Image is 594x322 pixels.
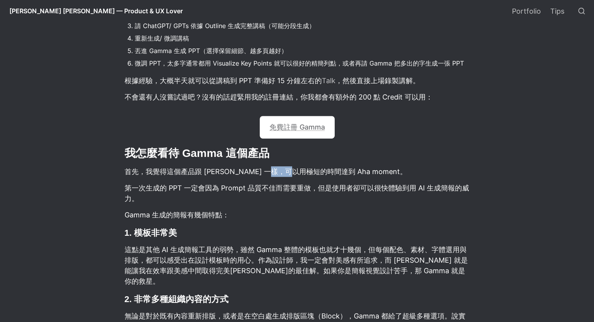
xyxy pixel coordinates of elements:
a: Talk [322,76,335,85]
h2: 我怎麼看待 Gamma 這個產品 [124,145,471,162]
p: Gamma 生成的簡報有幾個特點： [124,208,471,221]
li: 請 ChatGPT/ GPTs 依據 Outline 生成完整講稿（可能分段生成） [135,20,471,32]
p: 根據經驗，大概半天就可以從講稿到 PPT 準備好 15 分鐘左右的 ，然後直接上場錄製講解。 [124,74,471,87]
p: 首先，我覺得這個產品跟 [PERSON_NAME] 一樣，可以用極短的時間達到 Aha moment。 [124,165,471,178]
h3: 2. 非常多種組織內容的方式 [124,292,471,306]
p: 這點是其他 AI 生成簡報工具的弱勢，雖然 Gamma 整體的模板也就才十幾個，但每個配色、素材、字體選用與排版，都可以感受出在設計模板時的用心。作為設計師，我一定會對美感有所追求，而 [PER... [124,243,471,288]
li: 微調 PPT，太多字通常都用 Visualize Key Points 就可以很好的精簡列點，或者再請 Gamma 把多出的字生成一張 PPT [135,57,471,69]
li: 丟進 Gamma 生成 PPT（選擇保留細節、越多頁越好） [135,45,471,57]
p: 第一次生成的 PPT 一定會因為 Prompt 品質不佳而需要重做，但是使用者卻可以很快體驗到用 AI 生成簡報的威力。 [124,181,471,205]
a: 免費註冊 Gamma [269,123,325,131]
span: [PERSON_NAME] [PERSON_NAME] — Product & UX Lover [9,7,183,15]
li: 重新生成/ 微調講稿 [135,32,471,44]
p: 不會還有人沒嘗試過吧？沒有的話趕緊用我的註冊連結，你我都會有額外的 200 點 Credit 可以用： [124,91,471,103]
h3: 1. 模板非常美 [124,226,471,240]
